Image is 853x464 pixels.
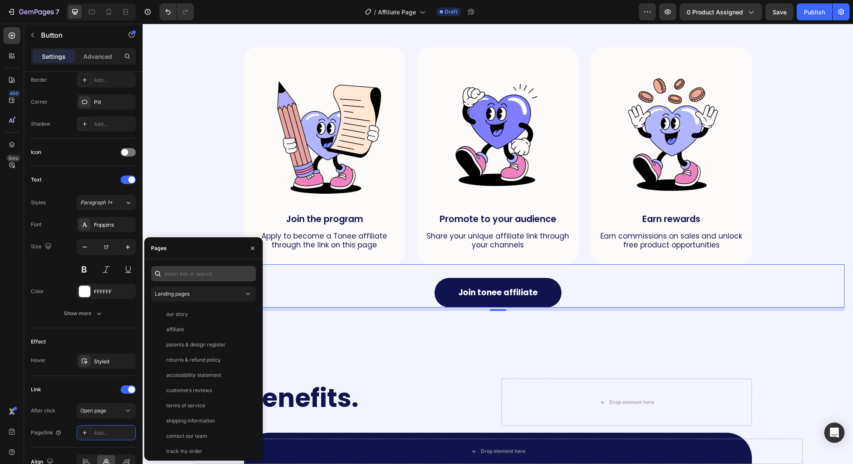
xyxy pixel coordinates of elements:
div: contact our team [166,432,207,440]
img: gempages_575604451990045258-04c1e089-b2c6-49c7-889c-7d8d29aff083.png [108,37,256,184]
div: affiliate [166,326,184,333]
div: Page/link [31,429,62,437]
div: customers reviews [166,387,212,394]
button: 0 product assigned [680,3,762,20]
button: Show more [31,306,136,321]
span: Affiliate Page [378,8,416,16]
span: Open page [80,407,106,414]
p: 7 [55,7,59,17]
span: Earn commissions on sales and unlock free product opportunities [458,207,600,227]
div: 450 [8,90,20,97]
span: Paragraph 1* [80,199,113,206]
img: gempages_575604451990045258-3f282f8a-cc52-40f6-a6b0-9cf7b6544c5b.png [282,37,429,184]
div: accessibility statement [166,371,221,379]
div: Drop element here [467,375,512,382]
button: Landing pages [151,286,256,302]
span: Benefits. [102,357,216,392]
button: Save [765,3,793,20]
div: Drop element here [338,424,383,431]
div: Beta [6,155,20,162]
iframe: Design area [143,24,853,464]
img: gempages_575604451990045258-3af06251-0a2c-472d-97ad-db151bba9d1b.png [455,37,603,184]
div: patents & design register [166,341,226,349]
span: Apply to become a Tonee affiliate through the link on this page [119,207,245,227]
div: Pages [151,244,167,252]
div: Shadow [31,120,50,128]
div: Icon [31,148,41,156]
div: Button [19,229,38,236]
div: After click [31,407,55,415]
div: Add... [94,429,134,437]
span: Promote to your audience [297,189,414,201]
div: Hover [31,357,46,364]
div: Link [31,386,41,393]
div: Color [31,288,44,295]
div: Effect [31,338,46,346]
span: Draft [445,8,457,16]
div: Undo/Redo [160,3,194,20]
p: Settings [42,52,66,61]
strong: Join tonee affiliate [316,263,395,275]
div: shipping information [166,417,215,425]
div: Size [31,241,53,253]
div: Text [31,176,41,184]
span: Landing pages [155,291,190,297]
button: Open page [77,403,136,418]
span: Save [773,8,787,16]
button: Publish [797,3,832,20]
div: FFFFFF [94,288,134,296]
div: Show more [64,309,103,318]
div: Corner [31,98,48,106]
div: track my order [166,448,202,455]
div: Open Intercom Messenger [824,423,845,443]
div: our story [166,310,188,318]
span: Share your unique affiliate link through your channels [284,207,426,227]
div: Styles [31,199,46,206]
p: Button [41,30,113,40]
input: Insert link or search [151,266,256,281]
span: Earn rewards [500,189,558,201]
div: Add... [94,121,134,128]
div: Poppins [94,221,134,229]
div: returns & refund policy [166,356,221,364]
span: Join the program [143,189,220,201]
button: <p><span style="font-size:19px;"><strong>Join tonee affiliate</strong></span></p> [292,254,419,284]
span: / [374,8,376,16]
div: Publish [804,8,825,16]
div: terms of service [166,402,205,409]
div: Border [31,76,47,84]
div: Styled [94,358,134,365]
div: Pill [94,99,134,106]
button: 7 [3,3,63,20]
p: Advanced [83,52,112,61]
span: 0 product assigned [687,8,743,16]
div: Add... [94,77,134,84]
div: Font [31,221,41,228]
button: Paragraph 1* [77,195,136,210]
